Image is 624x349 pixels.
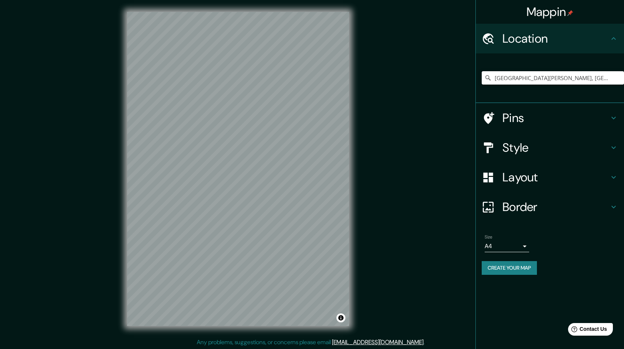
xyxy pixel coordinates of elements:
h4: Border [502,200,609,214]
input: Pick your city or area [482,71,624,85]
div: Pins [476,103,624,133]
div: Style [476,133,624,162]
label: Size [485,234,492,240]
h4: Style [502,140,609,155]
p: Any problems, suggestions, or concerns please email . [197,338,425,347]
button: Toggle attribution [336,313,345,322]
div: . [425,338,426,347]
h4: Layout [502,170,609,185]
button: Create your map [482,261,537,275]
img: pin-icon.png [567,10,573,16]
h4: Pins [502,111,609,125]
div: Location [476,24,624,53]
canvas: Map [127,12,349,326]
h4: Mappin [527,4,574,19]
div: . [426,338,427,347]
a: [EMAIL_ADDRESS][DOMAIN_NAME] [332,338,424,346]
div: A4 [485,240,529,252]
div: Layout [476,162,624,192]
iframe: Help widget launcher [558,320,616,341]
h4: Location [502,31,609,46]
div: Border [476,192,624,222]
